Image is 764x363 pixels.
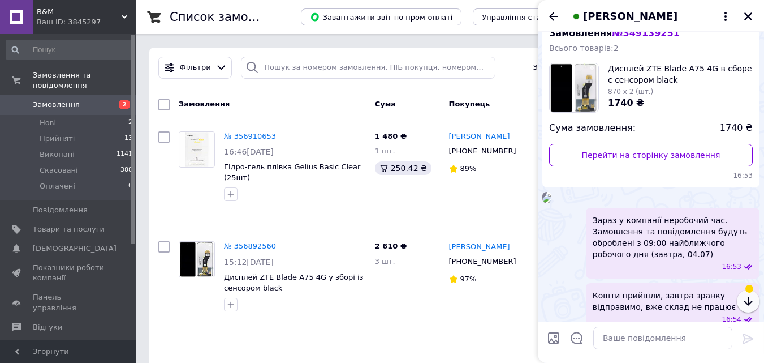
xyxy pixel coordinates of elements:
[720,122,753,135] span: 1740 ₴
[549,171,753,181] span: 16:53 03.07.2025
[33,244,116,254] span: [DEMOGRAPHIC_DATA]
[460,275,477,283] span: 97%
[569,331,584,345] button: Відкрити шаблони відповідей
[547,10,560,23] button: Назад
[449,131,510,142] a: [PERSON_NAME]
[375,147,395,155] span: 1 шт.
[33,70,136,91] span: Замовлення та повідомлення
[375,161,431,175] div: 250.42 ₴
[128,181,132,191] span: 0
[549,28,680,39] span: Замовлення
[40,134,75,144] span: Прийняті
[224,258,274,267] span: 15:12[DATE]
[40,181,75,191] span: Оплачені
[549,122,636,135] span: Сума замовлення:
[550,63,597,112] img: 6541400535_w1000_h1000_displej-zte-blade.jpg
[179,131,215,168] a: Фото товару
[124,134,132,144] span: 13
[119,100,130,109] span: 2
[375,242,407,250] span: 2 610 ₴
[608,97,644,108] span: 1740 ₴
[6,40,133,60] input: Пошук
[37,7,122,17] span: B&M
[310,12,452,22] span: Завантажити звіт по пром-оплаті
[241,57,495,79] input: Пошук за номером замовлення, ПІБ покупця, номером телефону, Email, номером накладної
[224,163,360,182] a: Гідро-гель плівка Gelius Basic Clear (25шт)
[33,322,62,332] span: Відгуки
[722,262,741,272] span: 16:53 03.07.2025
[612,28,679,39] span: № 349139251
[533,62,610,73] span: Збережені фільтри:
[301,8,461,25] button: Завантажити звіт по пром-оплаті
[40,118,56,128] span: Нові
[180,242,214,277] img: Фото товару
[482,13,568,22] span: Управління статусами
[170,10,284,24] h1: Список замовлень
[224,273,364,292] a: Дисплей ZTE Blade A75 4G у зборі із сенсором black
[179,132,214,167] img: Фото товару
[375,132,407,140] span: 1 480 ₴
[593,290,753,313] span: Кошти прийшли, завтра зранку відправимо, вже склад не працює
[180,62,211,73] span: Фільтри
[224,242,276,250] a: № 356892560
[473,8,577,25] button: Управління статусами
[449,100,490,108] span: Покупець
[179,241,215,277] a: Фото товару
[40,165,78,176] span: Скасовані
[33,224,105,234] span: Товари та послуги
[449,257,516,266] span: [PHONE_NUMBER]
[593,215,753,260] span: Зараз у компанії неробочий час. Замовлення та повідомлення будуть оброблені з 09:00 найближчого р...
[549,44,619,53] span: Всього товарів: 2
[375,257,395,266] span: 3 шт.
[128,118,132,128] span: 2
[608,63,753,86] span: Дисплей ZTE Blade A75 4G в сборе с сенсором black
[449,242,510,253] a: [PERSON_NAME]
[549,144,753,166] a: Перейти на сторінку замовлення
[722,315,741,324] span: 16:54 03.07.2025
[583,9,677,24] span: [PERSON_NAME]
[224,132,276,140] a: № 356910653
[33,100,80,110] span: Замовлення
[40,150,75,160] span: Виконані
[179,100,230,108] span: Замовлення
[460,164,477,173] span: 89%
[741,10,755,23] button: Закрити
[375,100,396,108] span: Cума
[542,194,551,203] img: 17f39728-e682-4e0a-9551-934d54f4bedd_w500_h500
[37,17,136,27] div: Ваш ID: 3845297
[608,88,653,96] span: 870 x 2 (шт.)
[33,263,105,283] span: Показники роботи компанії
[116,150,132,160] span: 1141
[224,147,274,156] span: 16:46[DATE]
[33,205,88,215] span: Повідомлення
[120,165,132,176] span: 388
[449,147,516,155] span: [PHONE_NUMBER]
[33,292,105,313] span: Панель управління
[569,9,732,24] button: [PERSON_NAME]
